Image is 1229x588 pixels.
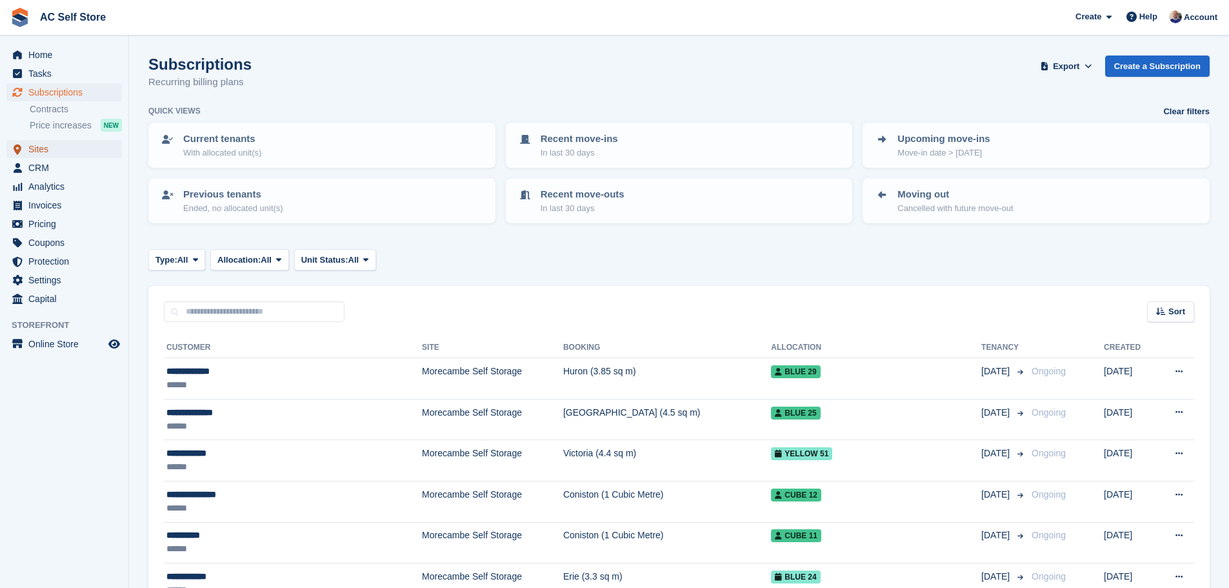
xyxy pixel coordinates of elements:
[150,179,494,222] a: Previous tenants Ended, no allocated unit(s)
[864,179,1208,222] a: Moving out Cancelled with future move-out
[1032,530,1066,540] span: Ongoing
[6,83,122,101] a: menu
[28,271,106,289] span: Settings
[1105,56,1210,77] a: Create a Subscription
[217,254,261,267] span: Allocation:
[771,338,981,358] th: Allocation
[30,118,122,132] a: Price increases NEW
[150,124,494,167] a: Current tenants With allocated unit(s)
[563,481,771,522] td: Coniston (1 Cubic Metre)
[981,406,1012,420] span: [DATE]
[35,6,111,28] a: AC Self Store
[1075,10,1101,23] span: Create
[771,571,820,583] span: Blue 24
[981,338,1026,358] th: Tenancy
[148,56,252,73] h1: Subscriptions
[6,140,122,158] a: menu
[981,447,1012,460] span: [DATE]
[183,147,261,159] p: With allocated unit(s)
[28,177,106,196] span: Analytics
[12,319,128,332] span: Storefront
[28,290,106,308] span: Capital
[1032,489,1066,500] span: Ongoing
[1184,11,1217,24] span: Account
[261,254,272,267] span: All
[28,215,106,233] span: Pricing
[106,336,122,352] a: Preview store
[155,254,177,267] span: Type:
[30,119,92,132] span: Price increases
[10,8,30,27] img: stora-icon-8386f47178a22dfd0bd8f6a31ec36ba5ce8667c1dd55bd0f319d3a0aa187defe.svg
[6,65,122,83] a: menu
[897,187,1013,202] p: Moving out
[6,159,122,177] a: menu
[771,407,820,420] span: Blue 25
[422,481,563,522] td: Morecambe Self Storage
[1139,10,1157,23] span: Help
[183,187,283,202] p: Previous tenants
[183,202,283,215] p: Ended, no allocated unit(s)
[148,105,201,117] h6: Quick views
[28,234,106,252] span: Coupons
[422,338,563,358] th: Site
[1104,440,1156,482] td: [DATE]
[541,187,624,202] p: Recent move-outs
[563,522,771,563] td: Coniston (1 Cubic Metre)
[28,140,106,158] span: Sites
[563,399,771,440] td: [GEOGRAPHIC_DATA] (4.5 sq m)
[1032,448,1066,458] span: Ongoing
[148,249,205,270] button: Type: All
[28,335,106,353] span: Online Store
[771,447,832,460] span: Yellow 51
[541,202,624,215] p: In last 30 days
[6,290,122,308] a: menu
[981,365,1012,378] span: [DATE]
[28,83,106,101] span: Subscriptions
[541,147,618,159] p: In last 30 days
[563,440,771,482] td: Victoria (4.4 sq m)
[507,179,852,222] a: Recent move-outs In last 30 days
[1038,56,1095,77] button: Export
[301,254,348,267] span: Unit Status:
[771,529,821,542] span: Cube 11
[1163,105,1210,118] a: Clear filters
[1169,10,1182,23] img: Barry Todd
[1032,407,1066,418] span: Ongoing
[6,252,122,270] a: menu
[1104,522,1156,563] td: [DATE]
[422,522,563,563] td: Morecambe Self Storage
[1032,366,1066,376] span: Ongoing
[294,249,376,270] button: Unit Status: All
[771,489,821,502] span: Cube 12
[864,124,1208,167] a: Upcoming move-ins Move-in date > [DATE]
[981,570,1012,583] span: [DATE]
[422,399,563,440] td: Morecambe Self Storage
[897,202,1013,215] p: Cancelled with future move-out
[981,488,1012,502] span: [DATE]
[6,271,122,289] a: menu
[1104,338,1156,358] th: Created
[30,103,122,116] a: Contracts
[28,196,106,214] span: Invoices
[422,440,563,482] td: Morecambe Self Storage
[28,159,106,177] span: CRM
[6,196,122,214] a: menu
[28,46,106,64] span: Home
[177,254,188,267] span: All
[6,234,122,252] a: menu
[210,249,289,270] button: Allocation: All
[6,335,122,353] a: menu
[28,252,106,270] span: Protection
[897,147,990,159] p: Move-in date > [DATE]
[981,529,1012,542] span: [DATE]
[6,215,122,233] a: menu
[1104,358,1156,400] td: [DATE]
[28,65,106,83] span: Tasks
[1053,60,1079,73] span: Export
[507,124,852,167] a: Recent move-ins In last 30 days
[6,46,122,64] a: menu
[1104,399,1156,440] td: [DATE]
[541,132,618,147] p: Recent move-ins
[422,358,563,400] td: Morecambe Self Storage
[148,75,252,90] p: Recurring billing plans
